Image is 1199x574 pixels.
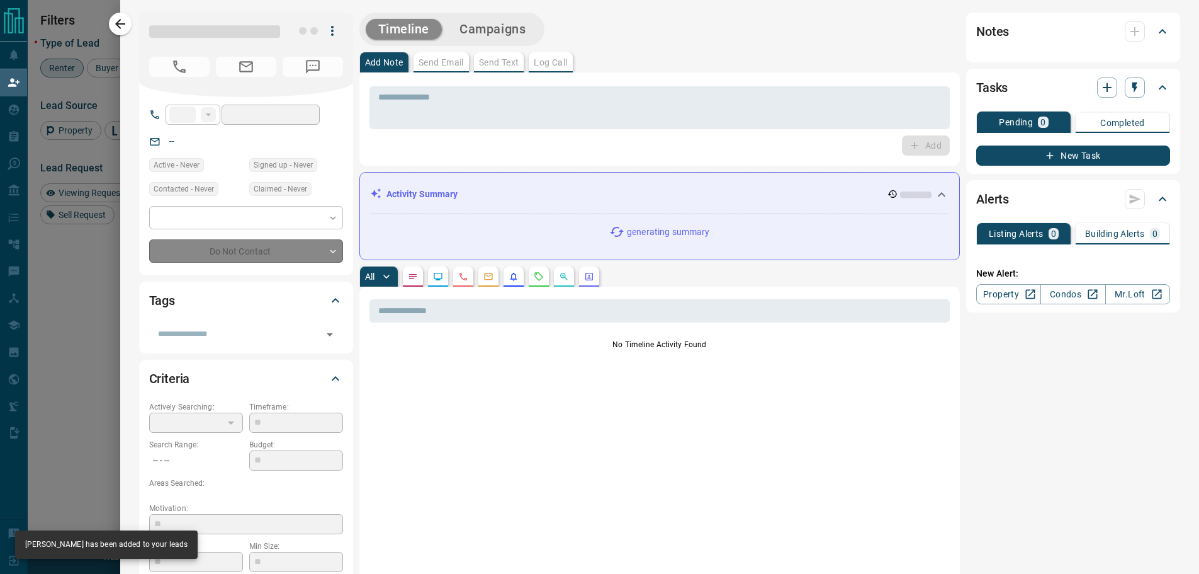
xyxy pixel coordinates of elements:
[458,272,468,282] svg: Calls
[559,272,569,282] svg: Opportunities
[976,184,1170,214] div: Alerts
[509,272,519,282] svg: Listing Alerts
[149,451,243,471] p: -- - --
[149,285,343,316] div: Tags
[154,159,200,171] span: Active - Never
[1040,284,1105,304] a: Condos
[483,272,493,282] svg: Emails
[999,118,1033,127] p: Pending
[249,439,343,451] p: Budget:
[254,159,313,171] span: Signed up - Never
[149,503,343,514] p: Motivation:
[370,183,950,206] div: Activity Summary
[976,16,1170,47] div: Notes
[976,77,1008,98] h2: Tasks
[365,58,403,67] p: Add Note
[249,541,343,552] p: Min Size:
[365,272,375,281] p: All
[1152,229,1157,238] p: 0
[149,239,343,263] div: Do Not Contact
[149,478,343,489] p: Areas Searched:
[154,183,214,195] span: Contacted - Never
[1085,229,1145,238] p: Building Alerts
[254,183,307,195] span: Claimed - Never
[976,267,1170,280] p: New Alert:
[169,136,174,146] a: --
[283,57,343,77] span: No Number
[249,401,343,413] p: Timeframe:
[408,272,418,282] svg: Notes
[976,21,1009,42] h2: Notes
[366,19,442,40] button: Timeline
[149,364,343,394] div: Criteria
[149,290,175,311] h2: Tags
[1105,284,1170,304] a: Mr.Loft
[433,272,443,282] svg: Lead Browsing Activity
[216,57,276,77] span: No Email
[976,146,1170,166] button: New Task
[1051,229,1056,238] p: 0
[447,19,538,40] button: Campaigns
[149,439,243,451] p: Search Range:
[989,229,1044,238] p: Listing Alerts
[976,284,1041,304] a: Property
[584,272,594,282] svg: Agent Actions
[369,339,950,350] p: No Timeline Activity Found
[627,226,709,239] p: generating summary
[976,72,1170,103] div: Tasks
[321,326,339,343] button: Open
[25,534,188,555] div: [PERSON_NAME] has been added to your leads
[1100,118,1145,127] p: Completed
[149,57,210,77] span: No Number
[534,272,544,282] svg: Requests
[1040,118,1045,127] p: 0
[386,188,458,201] p: Activity Summary
[976,189,1009,209] h2: Alerts
[149,369,190,389] h2: Criteria
[149,401,243,413] p: Actively Searching:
